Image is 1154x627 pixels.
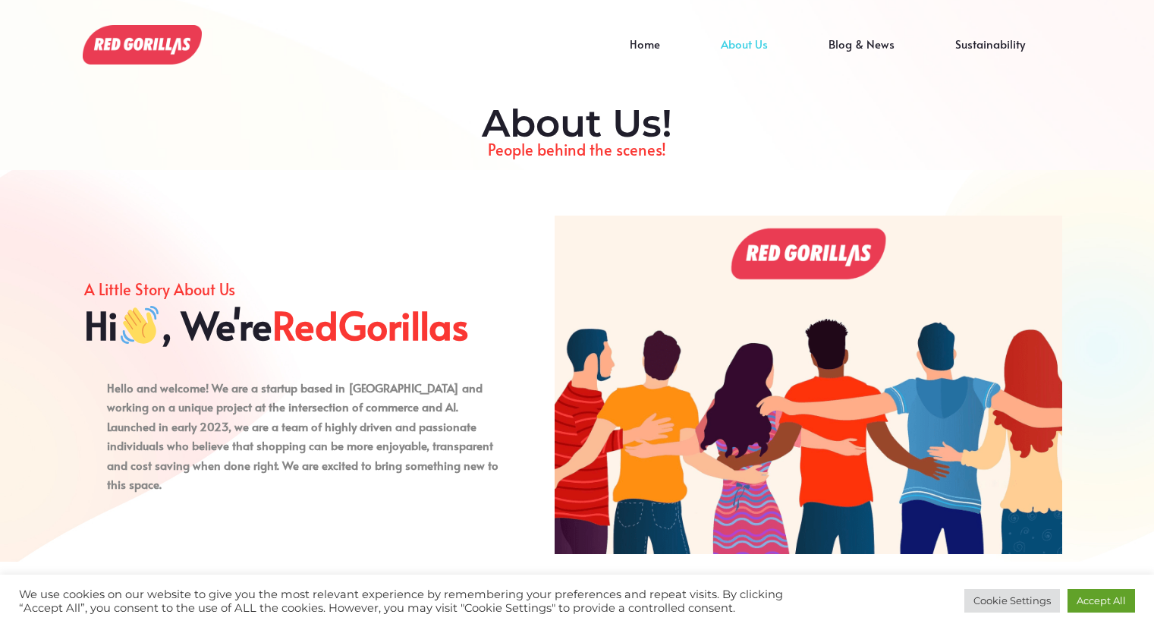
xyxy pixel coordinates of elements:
h2: Hi , We're [84,302,510,348]
p: People behind the scenes! [92,137,1063,162]
img: About Us! [555,216,1062,554]
div: We use cookies on our website to give you the most relevant experience by remembering your prefer... [19,588,800,615]
a: Cookie Settings [964,589,1060,613]
a: Accept All [1068,589,1135,613]
img: About Us! [83,25,202,65]
strong: . We are excited to bring something new to this space. [107,457,498,493]
p: A Little Story About Us [84,276,510,302]
span: RedGorillas [272,302,469,348]
img: 👋 [121,306,159,344]
a: Home [599,44,690,67]
h2: About Us! [92,101,1063,147]
strong: Hello and welcome! We are a startup based in [GEOGRAPHIC_DATA] and working on a unique project at... [107,380,493,473]
a: About Us [690,44,798,67]
a: Blog & News [798,44,925,67]
a: Sustainability [925,44,1055,67]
